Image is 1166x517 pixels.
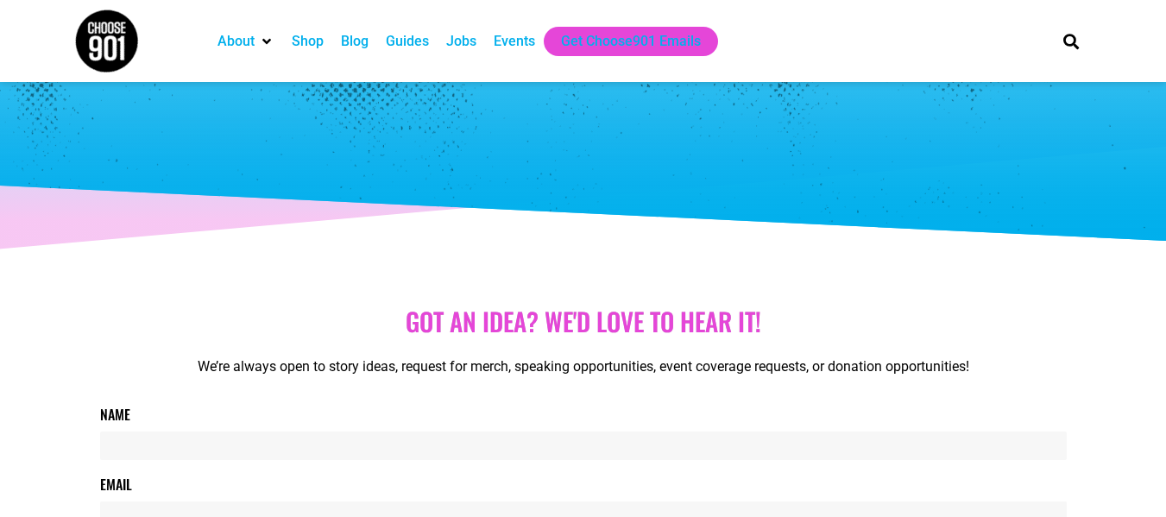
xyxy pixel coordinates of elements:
h1: Got aN idea? we'd love to hear it! [100,306,1067,337]
label: Email [100,474,132,501]
a: About [217,31,255,52]
p: We’re always open to story ideas, request for merch, speaking opportunities, event coverage reque... [100,356,1067,377]
label: Name [100,404,130,432]
a: Shop [292,31,324,52]
div: About [209,27,283,56]
nav: Main nav [209,27,1034,56]
a: Events [494,31,535,52]
a: Get Choose901 Emails [561,31,701,52]
a: Jobs [446,31,476,52]
a: Guides [386,31,429,52]
div: Search [1056,27,1085,55]
a: Blog [341,31,369,52]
